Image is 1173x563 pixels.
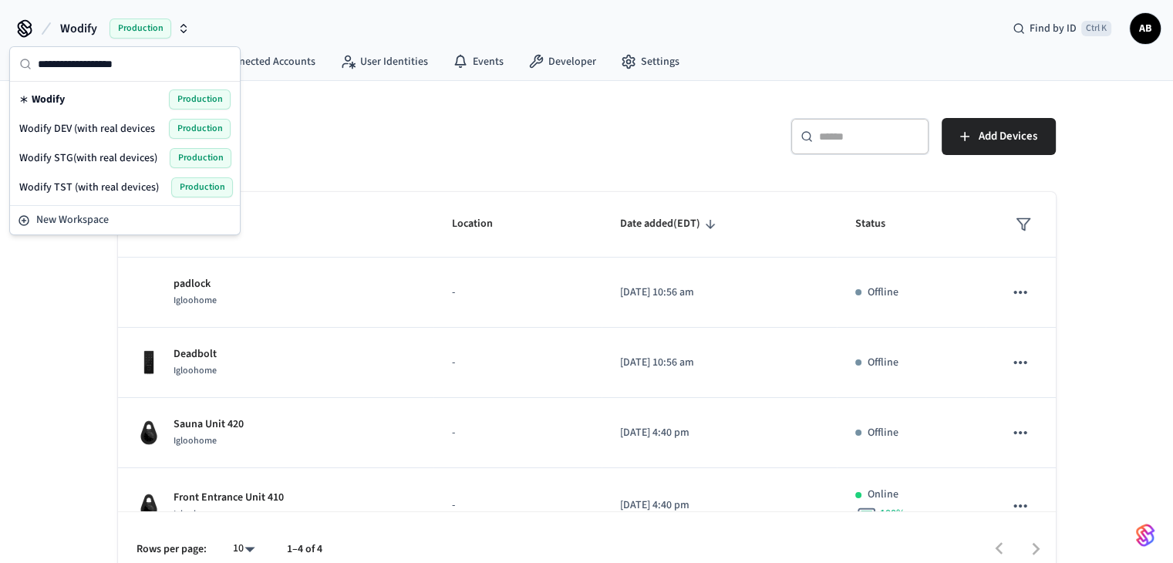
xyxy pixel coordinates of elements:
div: 10 [225,538,262,560]
span: Production [170,148,231,168]
p: Online [868,487,898,503]
p: - [452,425,583,441]
p: - [452,355,583,371]
button: New Workspace [12,207,238,233]
div: Find by IDCtrl K [1000,15,1124,42]
p: Sauna Unit 420 [174,416,244,433]
p: [DATE] 4:40 pm [620,425,818,441]
a: User Identities [328,48,440,76]
span: Wodify [32,92,65,107]
p: Offline [868,425,898,441]
p: [DATE] 4:40 pm [620,497,818,514]
span: AB [1131,15,1159,42]
p: [DATE] 10:56 am [620,285,818,301]
p: Deadbolt [174,346,217,362]
span: Location [452,212,513,236]
p: Offline [868,355,898,371]
span: Wodify TST (with real devices) [19,180,159,195]
a: Developer [516,48,608,76]
img: igloohome_igke [137,494,161,518]
span: Igloohome [174,507,217,521]
button: AB [1130,13,1161,44]
span: Production [169,89,231,110]
h5: Devices [118,118,578,150]
span: Wodify DEV (with real devices [19,121,155,137]
table: sticky table [118,192,1056,544]
p: - [452,497,583,514]
img: igloohome_igke [137,420,161,445]
img: igloohome_deadbolt_2s [137,350,161,375]
a: Events [440,48,516,76]
p: Front Entrance Unit 410 [174,490,284,506]
span: Add Devices [979,126,1037,147]
p: [DATE] 10:56 am [620,355,818,371]
span: 100 % [880,506,905,521]
img: SeamLogoGradient.69752ec5.svg [1136,523,1154,548]
span: Wodify [60,19,97,38]
p: Rows per page: [137,541,207,558]
div: Suggestions [10,82,240,205]
span: Ctrl K [1081,21,1111,36]
p: 1–4 of 4 [287,541,322,558]
span: Igloohome [174,364,217,377]
span: Igloohome [174,434,217,447]
span: Date added(EDT) [620,212,720,236]
span: Find by ID [1030,21,1077,36]
span: New Workspace [36,212,109,228]
span: Production [171,177,233,197]
button: Add Devices [942,118,1056,155]
span: Status [855,212,905,236]
a: Connected Accounts [188,48,328,76]
p: Offline [868,285,898,301]
p: padlock [174,276,217,292]
span: Igloohome [174,294,217,307]
span: Wodify STG(with real devices) [19,150,157,166]
p: - [452,285,583,301]
a: Settings [608,48,692,76]
span: Production [169,119,231,139]
span: Production [110,19,171,39]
